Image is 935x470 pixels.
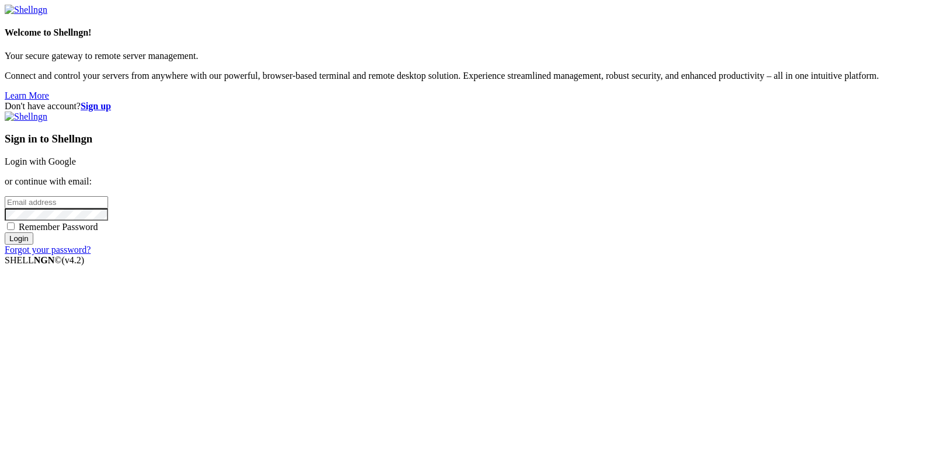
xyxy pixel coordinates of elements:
a: Sign up [81,101,111,111]
b: NGN [34,255,55,265]
h4: Welcome to Shellngn! [5,27,930,38]
a: Forgot your password? [5,245,91,255]
p: or continue with email: [5,176,930,187]
input: Email address [5,196,108,208]
p: Your secure gateway to remote server management. [5,51,930,61]
p: Connect and control your servers from anywhere with our powerful, browser-based terminal and remo... [5,71,930,81]
input: Remember Password [7,222,15,230]
span: Remember Password [19,222,98,232]
img: Shellngn [5,112,47,122]
span: SHELL © [5,255,84,265]
span: 4.2.0 [62,255,85,265]
h3: Sign in to Shellngn [5,133,930,145]
div: Don't have account? [5,101,930,112]
a: Learn More [5,90,49,100]
input: Login [5,232,33,245]
a: Login with Google [5,156,76,166]
img: Shellngn [5,5,47,15]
